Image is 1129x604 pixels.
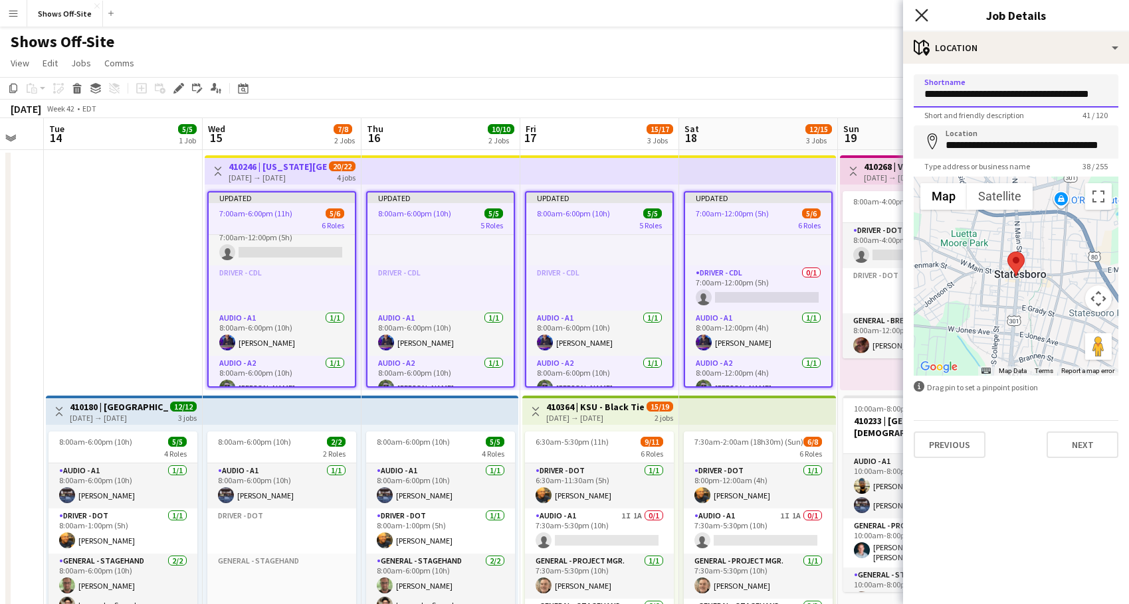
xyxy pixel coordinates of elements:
[914,431,985,458] button: Previous
[841,130,859,145] span: 19
[805,124,832,134] span: 12/15
[843,454,992,518] app-card-role: Audio - A12/210:00am-8:00pm (10h)[PERSON_NAME][PERSON_NAME]
[641,449,663,459] span: 6 Roles
[917,358,961,376] a: Open this area in Google Maps (opens a new window)
[903,7,1129,24] h3: Job Details
[684,191,833,388] app-job-card: Updated7:00am-12:00pm (5h)5/66 RolesDriver - CDLDriver - CDL0/17:00am-12:00pm (5h) Audio - A11/18...
[799,449,822,459] span: 6 Roles
[843,123,859,135] span: Sun
[337,171,356,183] div: 4 jobs
[329,161,356,171] span: 20/22
[546,413,645,423] div: [DATE] → [DATE]
[366,508,515,554] app-card-role: Driver - DOT1/18:00am-1:00pm (5h)[PERSON_NAME]
[526,311,672,356] app-card-role: Audio - A11/18:00am-6:00pm (10h)[PERSON_NAME]
[967,183,1033,210] button: Show satellite imagery
[322,220,344,230] span: 6 Roles
[1085,333,1112,360] button: Drag Pegman onto the map to open Street View
[1035,367,1053,374] a: Terms (opens in new tab)
[864,161,963,173] h3: 410268 | Vario - NARA 2025
[525,191,674,388] app-job-card: Updated8:00am-6:00pm (10h)5/55 RolesDriver - CDLDriver - CDLAudio - A11/18:00am-6:00pm (10h)[PERS...
[49,123,64,135] span: Tue
[981,366,991,376] button: Keyboard shortcuts
[1072,161,1118,171] span: 38 / 255
[178,412,197,423] div: 3 jobs
[43,57,58,69] span: Edit
[864,173,963,183] div: [DATE] → [DATE]
[843,518,992,567] app-card-role: General - Project Mgr.1/110:00am-8:00pm (10h)[PERSON_NAME] [PERSON_NAME]
[655,412,673,423] div: 2 jobs
[526,265,672,311] app-card-role-placeholder: Driver - CDL
[685,356,831,401] app-card-role: Audio - A21/18:00am-12:00pm (4h)[PERSON_NAME]
[482,449,504,459] span: 4 Roles
[367,220,514,265] app-card-role-placeholder: Driver - CDL
[326,208,344,218] span: 5/6
[920,183,967,210] button: Show street map
[843,396,992,592] div: 10:00am-8:00pm (10h)11/11410233 | [GEOGRAPHIC_DATA][DEMOGRAPHIC_DATA] - Frequency Camp FFA 20255 ...
[37,54,63,72] a: Edit
[207,463,356,508] app-card-role: Audio - A11/18:00am-6:00pm (10h)[PERSON_NAME]
[798,220,821,230] span: 6 Roles
[207,508,356,554] app-card-role-placeholder: Driver - DOT
[207,191,356,388] app-job-card: Updated7:00am-6:00pm (11h)5/66 RolesDriver - CDL0/17:00am-12:00pm (5h) Driver - CDLAudio - A11/18...
[327,437,346,447] span: 2/2
[843,415,992,439] h3: 410233 | [GEOGRAPHIC_DATA][DEMOGRAPHIC_DATA] - Frequency Camp FFA 2025
[802,208,821,218] span: 5/6
[694,437,803,447] span: 7:30am-2:00am (18h30m) (Sun)
[914,110,1035,120] span: Short and friendly description
[1072,110,1118,120] span: 41 / 120
[917,358,961,376] img: Google
[639,220,662,230] span: 5 Roles
[209,220,355,265] app-card-role: Driver - CDL0/17:00am-12:00pm (5h)
[486,437,504,447] span: 5/5
[334,135,355,145] div: 2 Jobs
[1047,431,1118,458] button: Next
[647,402,673,412] span: 15/19
[525,508,674,554] app-card-role: Audio - A11I1A0/17:30am-5:30pm (10h)
[367,356,514,401] app-card-role: Audio - A21/18:00am-6:00pm (10h)[PERSON_NAME]
[377,437,450,447] span: 8:00am-6:00pm (10h)
[229,161,328,173] h3: 410246 | [US_STATE][GEOGRAPHIC_DATA]- Fall Concert
[488,124,514,134] span: 10/10
[366,191,515,388] app-job-card: Updated8:00am-6:00pm (10h)5/55 RolesDriver - CDLDriver - CDLAudio - A11/18:00am-6:00pm (10h)[PERS...
[903,32,1129,64] div: Location
[208,123,225,135] span: Wed
[488,135,514,145] div: 2 Jobs
[218,437,291,447] span: 8:00am-6:00pm (10h)
[843,191,991,358] app-job-card: 8:00am-4:00pm (8h)1/22 RolesDriver - DOT5A0/18:00am-4:00pm (8h) Driver - DOTGeneral - Breakout Le...
[99,54,140,72] a: Comms
[536,437,609,447] span: 6:30am-5:30pm (11h)
[11,32,114,52] h1: Shows Off-Site
[806,135,831,145] div: 3 Jobs
[209,311,355,356] app-card-role: Audio - A11/18:00am-6:00pm (10h)[PERSON_NAME]
[209,265,355,311] app-card-role-placeholder: Driver - CDL
[168,437,187,447] span: 5/5
[366,463,515,508] app-card-role: Audio - A11/18:00am-6:00pm (10h)[PERSON_NAME]
[229,173,328,183] div: [DATE] → [DATE]
[685,265,831,311] app-card-role: Driver - CDL0/17:00am-12:00pm (5h)
[82,104,96,113] div: EDT
[914,381,1118,394] div: Drag pin to set a pinpoint position
[1061,367,1114,374] a: Report a map error
[853,196,922,206] span: 8:00am-4:00pm (8h)
[843,313,991,358] app-card-role: General - Breakout Lead1/18:00am-12:00pm (4h)[PERSON_NAME]
[365,130,383,145] span: 16
[66,54,96,72] a: Jobs
[70,413,169,423] div: [DATE] → [DATE]
[11,102,41,115] div: [DATE]
[854,404,931,414] span: 10:00am-8:00pm (10h)
[11,57,29,69] span: View
[685,220,831,265] app-card-role-placeholder: Driver - CDL
[526,220,672,265] app-card-role-placeholder: Driver - CDL
[526,123,536,135] span: Fri
[484,208,503,218] span: 5/5
[803,437,822,447] span: 6/8
[334,124,352,134] span: 7/8
[206,130,225,145] span: 15
[684,508,833,554] app-card-role: Audio - A11I1A0/17:30am-5:30pm (10h)
[378,208,451,218] span: 8:00am-6:00pm (10h)
[696,208,769,218] span: 7:00am-12:00pm (5h)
